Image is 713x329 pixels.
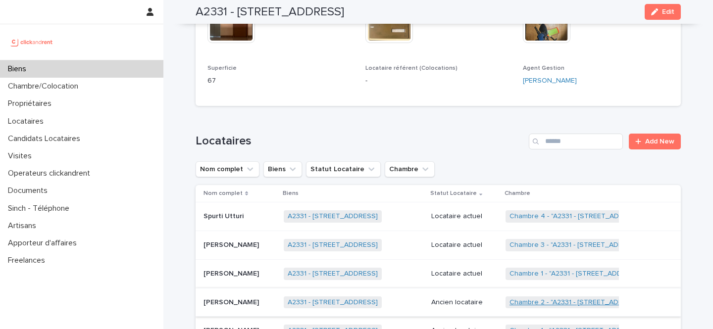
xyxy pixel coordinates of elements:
[4,151,40,161] p: Visites
[4,99,59,108] p: Propriétaires
[196,134,525,148] h1: Locataires
[306,161,381,177] button: Statut Locataire
[4,221,44,231] p: Artisans
[8,32,56,52] img: UCB0brd3T0yccxBKYDjQ
[509,241,645,249] a: Chambre 3 - "A2331 - [STREET_ADDRESS]"
[431,298,498,307] p: Ancien locataire
[196,231,681,260] tr: [PERSON_NAME][PERSON_NAME] A2331 - [STREET_ADDRESS] Locataire actuelChambre 3 - "A2331 - [STREET_...
[509,212,646,221] a: Chambre 4 - "A2331 - [STREET_ADDRESS]"
[4,82,86,91] p: Chambre/Colocation
[288,241,378,249] a: A2331 - [STREET_ADDRESS]
[645,4,681,20] button: Edit
[204,239,261,249] p: [PERSON_NAME]
[431,212,498,221] p: Locataire actuel
[4,169,98,178] p: Operateurs clickandrent
[196,259,681,288] tr: [PERSON_NAME][PERSON_NAME] A2331 - [STREET_ADDRESS] Locataire actuelChambre 1 - "A2331 - [STREET_...
[196,161,259,177] button: Nom complet
[662,8,674,15] span: Edit
[629,134,681,149] a: Add New
[365,76,511,86] p: -
[365,65,458,71] span: Locataire référent (Colocations)
[523,65,564,71] span: Agent Gestion
[204,296,261,307] p: [PERSON_NAME]
[204,210,246,221] p: Spurti Utturi
[4,186,55,195] p: Documents
[430,188,477,199] p: Statut Locataire
[4,256,53,265] p: Freelances
[288,212,378,221] a: A2331 - [STREET_ADDRESS]
[529,134,623,149] input: Search
[385,161,435,177] button: Chambre
[207,65,237,71] span: Superficie
[263,161,302,177] button: Biens
[509,270,644,278] a: Chambre 1 - "A2331 - [STREET_ADDRESS]"
[645,138,674,145] span: Add New
[4,238,85,248] p: Apporteur d'affaires
[196,202,681,231] tr: Spurti UtturiSpurti Utturi A2331 - [STREET_ADDRESS] Locataire actuelChambre 4 - "A2331 - [STREET_...
[4,117,51,126] p: Locataires
[288,270,378,278] a: A2331 - [STREET_ADDRESS]
[505,188,530,199] p: Chambre
[196,5,344,19] h2: A2331 - [STREET_ADDRESS]
[204,188,243,199] p: Nom complet
[196,288,681,317] tr: [PERSON_NAME][PERSON_NAME] A2331 - [STREET_ADDRESS] Ancien locataireChambre 2 - "A2331 - [STREET_...
[509,298,645,307] a: Chambre 2 - "A2331 - [STREET_ADDRESS]"
[288,298,378,307] a: A2331 - [STREET_ADDRESS]
[431,270,498,278] p: Locataire actuel
[283,188,299,199] p: Biens
[207,76,354,86] p: 67
[431,241,498,249] p: Locataire actuel
[4,64,34,74] p: Biens
[523,76,577,86] a: [PERSON_NAME]
[204,268,261,278] p: [PERSON_NAME]
[4,204,77,213] p: Sinch - Téléphone
[4,134,88,143] p: Candidats Locataires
